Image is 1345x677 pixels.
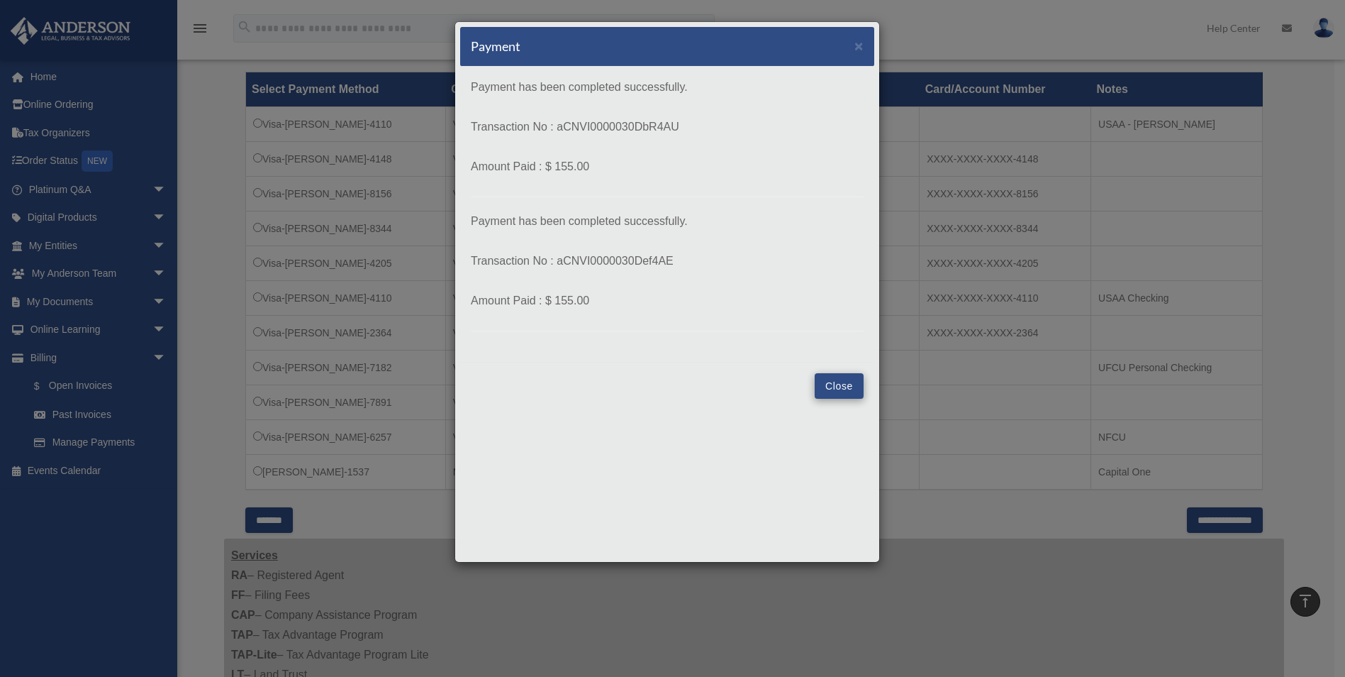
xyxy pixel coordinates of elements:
[471,77,864,97] p: Payment has been completed successfully.
[471,291,864,311] p: Amount Paid : $ 155.00
[471,117,864,137] p: Transaction No : aCNVI0000030DbR4AU
[471,157,864,177] p: Amount Paid : $ 155.00
[854,38,864,53] button: Close
[471,211,864,231] p: Payment has been completed successfully.
[854,38,864,54] span: ×
[471,251,864,271] p: Transaction No : aCNVI0000030Def4AE
[815,373,864,399] button: Close
[471,38,520,55] h5: Payment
